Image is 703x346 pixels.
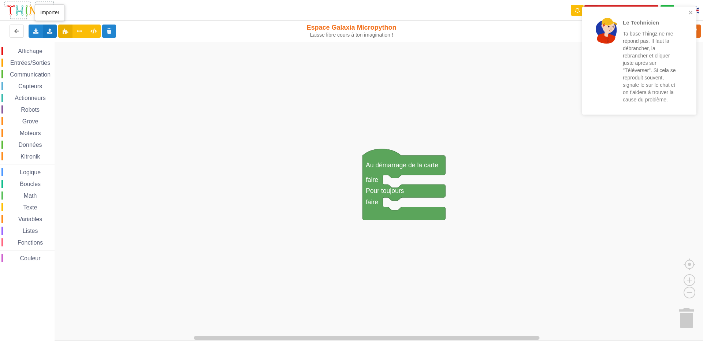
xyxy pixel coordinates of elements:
[17,83,43,89] span: Capteurs
[19,130,42,136] span: Moteurs
[584,5,658,16] button: Appairer une carte
[18,142,43,148] span: Données
[14,95,47,101] span: Actionneurs
[17,216,44,222] span: Variables
[19,181,42,187] span: Boucles
[290,23,413,38] div: Espace Galaxia Micropython
[290,32,413,38] div: Laisse libre cours à ton imagination !
[688,10,693,16] button: close
[22,228,39,234] span: Listes
[366,161,438,169] text: Au démarrage de la carte
[16,239,44,246] span: Fonctions
[9,60,51,66] span: Entrées/Sorties
[21,118,40,124] span: Grove
[366,187,404,194] text: Pour toujours
[19,255,42,261] span: Couleur
[35,4,65,21] div: Importer
[623,30,680,103] p: Ta base Thingz ne me répond pas. Il faut la débrancher, la rebrancher et cliquer juste après sur ...
[623,19,680,26] p: Le Technicien
[22,204,38,211] span: Texte
[23,193,38,199] span: Math
[20,107,41,113] span: Robots
[366,198,378,206] text: faire
[366,176,378,183] text: faire
[9,71,52,78] span: Communication
[17,48,43,54] span: Affichage
[19,169,42,175] span: Logique
[3,1,58,20] img: thingz_logo.png
[19,153,41,160] span: Kitronik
